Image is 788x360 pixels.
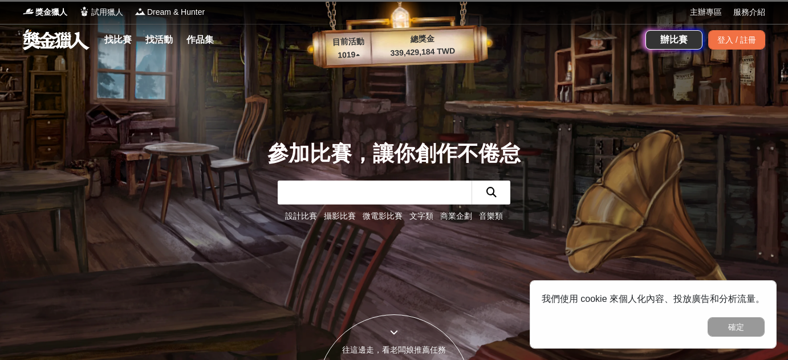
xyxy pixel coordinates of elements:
[645,30,702,50] a: 辦比賽
[708,30,765,50] div: 登入 / 註冊
[542,294,765,304] span: 我們使用 cookie 來個人化內容、投放廣告和分析流量。
[182,32,218,48] a: 作品集
[285,211,317,220] a: 設計比賽
[91,6,123,18] span: 試用獵人
[23,6,34,17] img: Logo
[79,6,90,17] img: Logo
[23,6,67,18] a: Logo獎金獵人
[147,6,205,18] span: Dream & Hunter
[690,6,722,18] a: 主辦專區
[371,31,474,47] p: 總獎金
[135,6,205,18] a: LogoDream & Hunter
[35,6,67,18] span: 獎金獵人
[409,211,433,220] a: 文字類
[325,35,371,49] p: 目前活動
[440,211,472,220] a: 商業企劃
[79,6,123,18] a: Logo試用獵人
[371,44,474,60] p: 339,429,184 TWD
[267,138,521,170] div: 參加比賽，讓你創作不倦怠
[318,344,470,356] div: 往這邊走，看老闆娘推薦任務
[708,317,765,337] button: 確定
[733,6,765,18] a: 服務介紹
[324,211,356,220] a: 攝影比賽
[326,48,372,62] p: 1019 ▴
[479,211,503,220] a: 音樂類
[363,211,403,220] a: 微電影比賽
[135,6,146,17] img: Logo
[141,32,177,48] a: 找活動
[100,32,136,48] a: 找比賽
